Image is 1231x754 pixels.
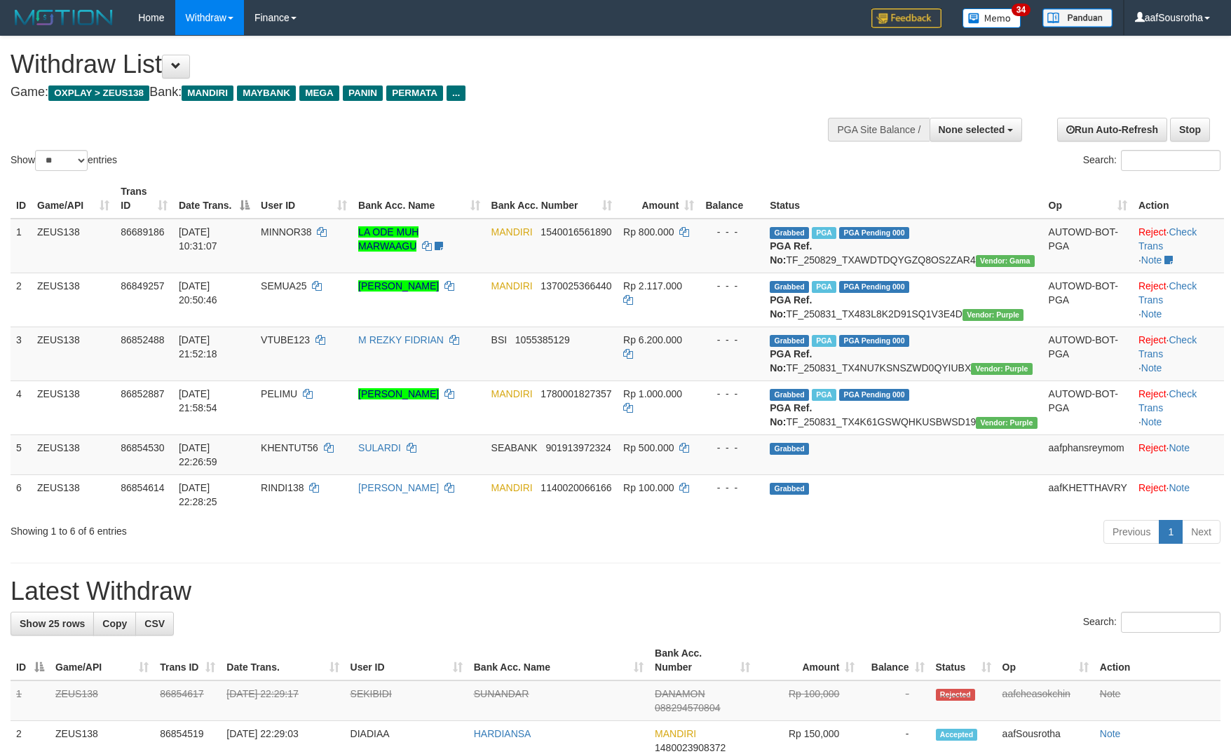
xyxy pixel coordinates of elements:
[1138,280,1197,306] a: Check Trans
[32,219,115,273] td: ZEUS138
[358,388,439,399] a: [PERSON_NAME]
[1094,640,1220,680] th: Action
[1182,520,1220,544] a: Next
[345,680,468,721] td: SEKIBIDI
[115,179,173,219] th: Trans ID: activate to sort column ascending
[540,482,611,493] span: Copy 1140020066166 to clipboard
[11,612,94,636] a: Show 25 rows
[1141,416,1162,427] a: Note
[135,612,174,636] a: CSV
[764,273,1042,327] td: TF_250831_TX483L8K2D91SQ1V3E4D
[1133,434,1224,474] td: ·
[770,389,809,401] span: Grabbed
[32,381,115,434] td: ZEUS138
[121,226,164,238] span: 86689186
[930,640,997,680] th: Status: activate to sort column ascending
[179,388,217,413] span: [DATE] 21:58:54
[491,226,533,238] span: MANDIRI
[32,434,115,474] td: ZEUS138
[1133,327,1224,381] td: · ·
[1133,219,1224,273] td: · ·
[963,309,1023,321] span: Vendor URL: https://trx4.1velocity.biz
[623,388,682,399] span: Rp 1.000.000
[705,225,759,239] div: - - -
[1043,434,1133,474] td: aafphansreymom
[121,442,164,453] span: 86854530
[1043,219,1133,273] td: AUTOWD-BOT-PGA
[1138,442,1167,453] a: Reject
[93,612,136,636] a: Copy
[1141,362,1162,373] a: Note
[11,680,50,721] td: 1
[839,281,909,293] span: PGA Pending
[770,240,812,266] b: PGA Ref. No:
[623,482,674,493] span: Rp 100.000
[770,335,809,347] span: Grabbed
[491,334,508,345] span: BSI
[649,640,756,680] th: Bank Acc. Number: activate to sort column ascending
[261,226,311,238] span: MINNOR38
[770,227,809,239] span: Grabbed
[540,388,611,399] span: Copy 1780001827357 to clipboard
[1012,4,1031,16] span: 34
[221,640,344,680] th: Date Trans.: activate to sort column ascending
[486,179,618,219] th: Bank Acc. Number: activate to sort column ascending
[540,226,611,238] span: Copy 1540016561890 to clipboard
[705,333,759,347] div: - - -
[179,334,217,359] span: [DATE] 21:52:18
[11,7,117,28] img: MOTION_logo.png
[1169,482,1190,493] a: Note
[179,226,217,252] span: [DATE] 10:31:07
[515,334,570,345] span: Copy 1055385129 to clipboard
[1043,273,1133,327] td: AUTOWD-BOT-PGA
[1083,150,1220,171] label: Search:
[261,482,304,493] span: RINDI138
[705,441,759,455] div: - - -
[1138,388,1167,399] a: Reject
[221,680,344,721] td: [DATE] 22:29:17
[756,680,860,721] td: Rp 100,000
[976,417,1037,429] span: Vendor URL: https://trx4.1velocity.biz
[1138,334,1167,345] a: Reject
[144,618,165,629] span: CSV
[179,442,217,467] span: [DATE] 22:26:59
[655,728,696,739] span: MANDIRI
[1057,118,1167,142] a: Run Auto-Refresh
[1169,442,1190,453] a: Note
[971,363,1032,375] span: Vendor URL: https://trx4.1velocity.biz
[11,519,503,538] div: Showing 1 to 6 of 6 entries
[997,640,1094,680] th: Op: activate to sort column ascending
[839,227,909,239] span: PGA Pending
[1159,520,1183,544] a: 1
[32,179,115,219] th: Game/API: activate to sort column ascending
[756,640,860,680] th: Amount: activate to sort column ascending
[770,281,809,293] span: Grabbed
[11,219,32,273] td: 1
[11,474,32,514] td: 6
[936,689,975,701] span: Rejected
[173,179,255,219] th: Date Trans.: activate to sort column descending
[50,640,154,680] th: Game/API: activate to sort column ascending
[1121,612,1220,633] input: Search:
[154,680,221,721] td: 86854617
[121,388,164,399] span: 86852887
[976,255,1035,267] span: Vendor URL: https://trx31.1velocity.biz
[1042,8,1113,27] img: panduan.png
[764,219,1042,273] td: TF_250829_TXAWDTDQYGZQ8OS2ZAR4
[839,389,909,401] span: PGA Pending
[237,85,296,101] span: MAYBANK
[11,50,807,78] h1: Withdraw List
[491,388,533,399] span: MANDIRI
[48,85,149,101] span: OXPLAY > ZEUS138
[545,442,611,453] span: Copy 901913972324 to clipboard
[261,388,297,399] span: PELIMU
[540,280,611,292] span: Copy 1370025366440 to clipboard
[343,85,383,101] span: PANIN
[121,280,164,292] span: 86849257
[32,474,115,514] td: ZEUS138
[1100,728,1121,739] a: Note
[11,179,32,219] th: ID
[812,389,836,401] span: Marked by aafsolysreylen
[491,482,533,493] span: MANDIRI
[353,179,485,219] th: Bank Acc. Name: activate to sort column ascending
